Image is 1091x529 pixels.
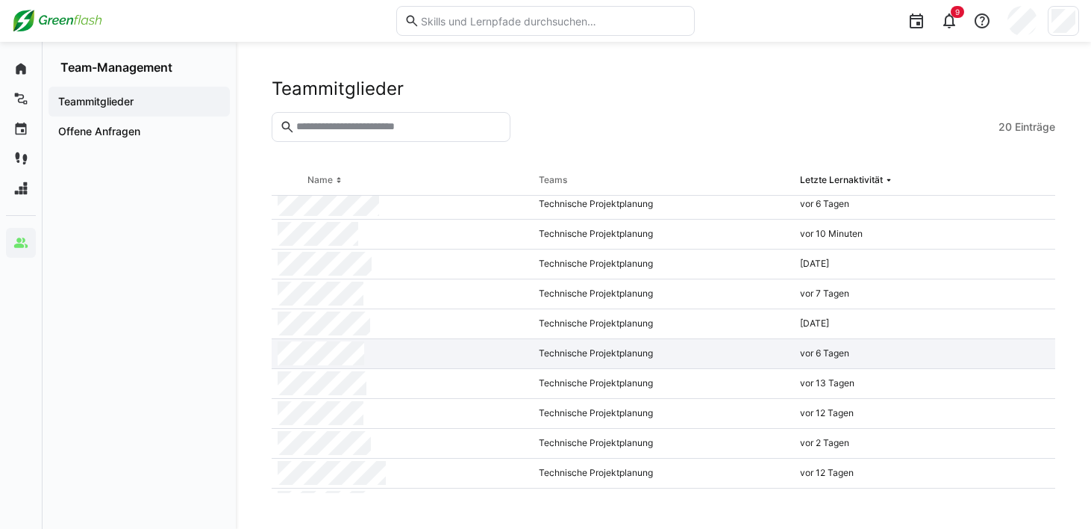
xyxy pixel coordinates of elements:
[533,489,794,519] div: Technische Projektplanung
[800,198,849,209] span: vor 6 Tagen
[800,347,849,359] span: vor 6 Tagen
[533,250,794,279] div: Technische Projektplanung
[533,459,794,489] div: Technische Projektplanung
[800,228,863,239] span: vor 10 Minuten
[998,120,1012,134] span: 20
[800,467,854,478] span: vor 12 Tagen
[800,437,849,448] span: vor 2 Tagen
[800,288,849,299] span: vor 7 Tagen
[800,318,829,329] span: [DATE]
[419,14,687,28] input: Skills und Lernpfade durchsuchen…
[533,279,794,309] div: Technische Projektplanung
[533,399,794,429] div: Technische Projektplanung
[533,190,794,220] div: Technische Projektplanung
[533,429,794,459] div: Technische Projektplanung
[533,339,794,369] div: Technische Projektplanung
[272,78,404,100] h2: Teammitglieder
[533,369,794,399] div: Technische Projektplanung
[533,220,794,250] div: Technische Projektplanung
[1015,120,1055,134] span: Einträge
[800,174,883,186] div: Letzte Lernaktivität
[800,377,854,389] span: vor 13 Tagen
[800,407,854,418] span: vor 12 Tagen
[955,7,960,16] span: 9
[539,174,567,186] div: Teams
[800,258,829,269] span: [DATE]
[307,174,333,186] div: Name
[533,309,794,339] div: Technische Projektplanung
